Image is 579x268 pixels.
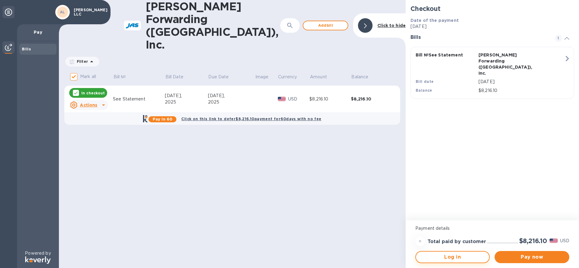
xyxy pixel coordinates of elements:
[495,251,569,263] button: Pay now
[427,239,486,245] h3: Total paid by customer
[309,96,351,102] div: $8,216.10
[410,47,574,99] button: Bill №See Statement[PERSON_NAME] Forwarding ([GEOGRAPHIC_DATA]), Inc.Bill date[DATE]Balance$8,216.10
[377,23,406,28] b: Click to hide
[479,52,539,76] p: [PERSON_NAME] Forwarding ([GEOGRAPHIC_DATA]), Inc.
[208,99,255,105] div: 2025
[288,96,309,102] p: USD
[303,21,348,30] button: Addbill
[113,96,165,102] div: See Statement
[415,225,569,232] p: Payment details
[351,74,376,80] span: Balance
[410,5,574,12] h2: Checkout
[74,8,104,16] p: [PERSON_NAME] LLC
[415,251,490,263] button: Log in
[416,88,432,93] b: Balance
[22,47,31,51] b: Bills
[351,96,393,102] div: $8,216.10
[479,87,564,94] p: $8,216.10
[255,74,269,80] p: Image
[60,10,65,14] b: AL
[310,74,327,80] p: Amount
[416,79,434,84] b: Bill date
[410,35,547,40] h3: Bills
[165,93,208,99] div: [DATE],
[165,74,191,80] span: Bill Date
[208,93,255,99] div: [DATE],
[165,74,183,80] p: Bill Date
[208,74,229,80] p: Due Date
[153,117,172,121] b: Pay in 60
[114,74,134,80] span: Bill №
[80,103,97,107] u: Actions
[114,74,126,80] p: Bill №
[74,59,88,64] p: Filter
[550,239,558,243] img: USD
[310,74,335,80] span: Amount
[81,90,105,96] p: In checkout
[25,250,51,256] p: Powered by
[410,18,459,23] b: Date of the payment
[415,236,425,246] div: =
[499,253,564,261] span: Pay now
[181,117,321,121] b: Click on this link to defer $8,216.10 payment for 60 days with no fee
[278,97,286,101] img: USD
[410,23,574,30] p: [DATE]
[519,237,547,245] h2: $8,216.10
[278,74,297,80] p: Currency
[208,74,237,80] span: Due Date
[479,79,564,85] p: [DATE]
[421,253,484,261] span: Log in
[351,74,368,80] p: Balance
[416,52,476,58] p: Bill № See Statement
[308,22,343,29] span: Add bill
[560,238,569,244] p: USD
[165,99,208,105] div: 2025
[22,29,54,35] p: Pay
[25,256,51,264] img: Logo
[555,35,562,42] span: 1
[80,73,96,80] p: Mark all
